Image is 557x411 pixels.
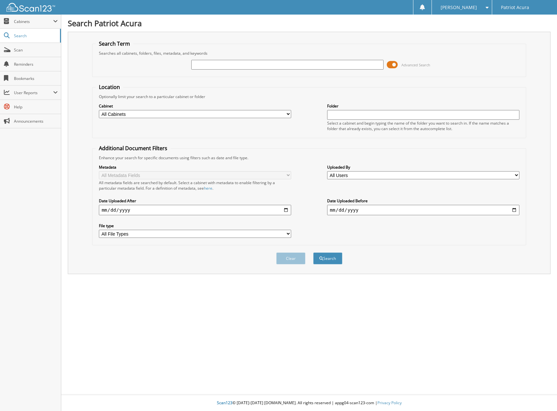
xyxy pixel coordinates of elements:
[14,90,53,95] span: User Reports
[99,223,291,228] label: File type
[377,400,402,405] a: Privacy Policy
[96,145,171,152] legend: Additional Document Filters
[14,118,58,124] span: Announcements
[313,252,342,264] button: Search
[96,50,522,56] div: Searches all cabinets, folders, files, metadata, and keywords
[441,6,477,9] span: [PERSON_NAME]
[327,198,519,204] label: Date Uploaded Before
[327,164,519,170] label: Uploaded By
[96,155,522,161] div: Enhance your search for specific documents using filters such as date and file type.
[217,400,232,405] span: Scan123
[68,18,551,28] h1: Search Patriot Acura
[501,6,529,9] span: Patriot Acura
[99,103,291,109] label: Cabinet
[327,103,519,109] label: Folder
[14,76,58,81] span: Bookmarks
[14,47,58,53] span: Scan
[401,62,430,67] span: Advanced Search
[99,198,291,204] label: Date Uploaded After
[204,185,212,191] a: here
[96,40,133,47] legend: Search Term
[14,33,57,39] span: Search
[14,19,53,24] span: Cabinets
[525,380,557,411] iframe: Chat Widget
[99,164,291,170] label: Metadata
[276,252,305,264] button: Clear
[96,83,123,91] legend: Location
[14,61,58,67] span: Reminders
[96,94,522,99] div: Optionally limit your search to a particular cabinet or folder
[327,120,519,131] div: Select a cabinet and begin typing the name of the folder you want to search in. If the name match...
[327,205,519,215] input: end
[99,205,291,215] input: start
[6,3,55,12] img: scan123-logo-white.svg
[14,104,58,110] span: Help
[99,180,291,191] div: All metadata fields are searched by default. Select a cabinet with metadata to enable filtering b...
[61,395,557,411] div: © [DATE]-[DATE] [DOMAIN_NAME]. All rights reserved | appg04-scan123-com |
